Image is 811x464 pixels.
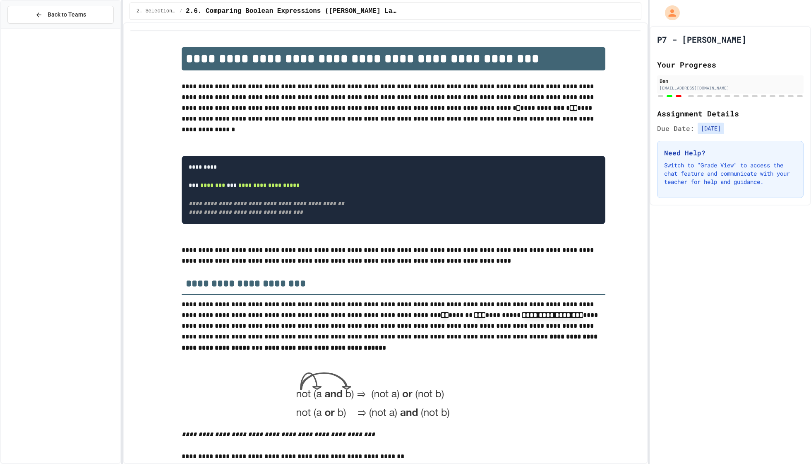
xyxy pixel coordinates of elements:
p: Switch to "Grade View" to access the chat feature and communicate with your teacher for help and ... [664,161,797,186]
div: [EMAIL_ADDRESS][DOMAIN_NAME] [660,85,801,91]
div: Ben [660,77,801,85]
h3: Need Help? [664,148,797,158]
span: 2. Selection and Iteration [137,8,176,15]
h2: Your Progress [657,59,804,70]
iframe: chat widget [742,395,803,430]
span: Back to Teams [48,10,86,19]
span: / [180,8,182,15]
span: 2.6. Comparing Boolean Expressions (De Morgan’s Laws) [186,6,398,16]
h1: P7 - [PERSON_NAME] [657,34,746,45]
iframe: chat widget [776,431,803,456]
div: My Account [656,3,682,22]
h2: Assignment Details [657,108,804,119]
button: Back to Teams [7,6,114,24]
span: Due Date: [657,123,694,133]
span: [DATE] [698,123,724,134]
